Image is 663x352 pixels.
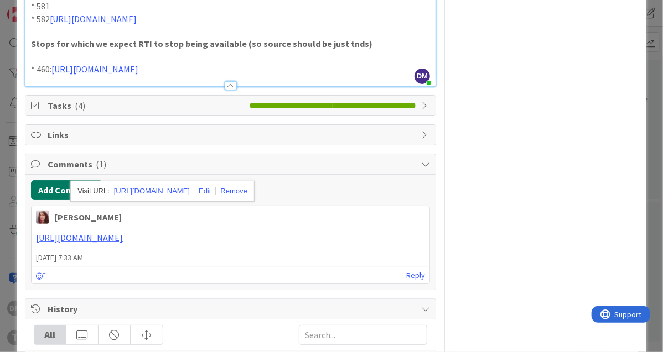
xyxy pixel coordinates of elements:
[299,325,427,345] input: Search...
[32,252,429,264] span: [DATE] 7:33 AM
[55,211,122,224] div: [PERSON_NAME]
[31,180,102,200] button: Add Comment
[34,325,66,344] div: All
[36,211,49,224] img: KS
[406,269,425,282] a: Reply
[31,38,372,49] strong: Stops for which we expect RTI to stop being available (so source should be just tnds)
[51,64,138,75] a: [URL][DOMAIN_NAME]
[36,232,123,243] a: [URL][DOMAIN_NAME]
[415,69,430,84] span: DM
[48,302,416,316] span: History
[75,100,85,111] span: ( 4 )
[96,159,106,170] span: ( 1 )
[114,184,190,198] a: [URL][DOMAIN_NAME]
[50,13,137,24] a: [URL][DOMAIN_NAME]
[31,13,430,25] p: * 582
[48,157,416,171] span: Comments
[23,2,50,15] span: Support
[31,63,430,76] p: * 460:
[48,99,244,112] span: Tasks
[48,128,416,141] span: Links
